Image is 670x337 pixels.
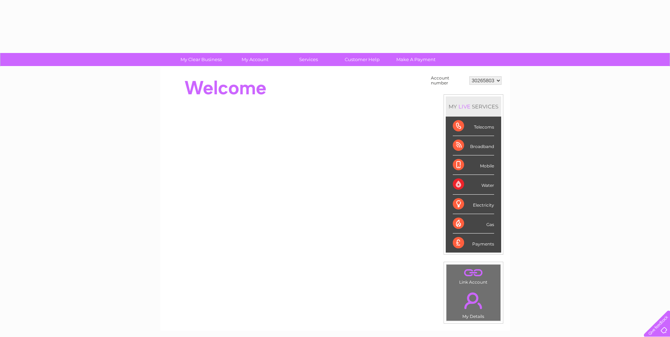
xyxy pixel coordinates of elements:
td: Account number [429,74,468,87]
div: MY SERVICES [446,96,501,117]
div: Broadband [453,136,494,155]
div: Telecoms [453,117,494,136]
td: My Details [446,286,501,321]
div: Gas [453,214,494,233]
div: Mobile [453,155,494,175]
div: Payments [453,233,494,253]
a: . [448,288,499,313]
a: My Account [226,53,284,66]
a: Customer Help [333,53,391,66]
a: My Clear Business [172,53,230,66]
div: Water [453,175,494,194]
a: Make A Payment [387,53,445,66]
div: LIVE [457,103,472,110]
a: . [448,266,499,279]
td: Link Account [446,264,501,286]
a: Services [279,53,338,66]
div: Electricity [453,195,494,214]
